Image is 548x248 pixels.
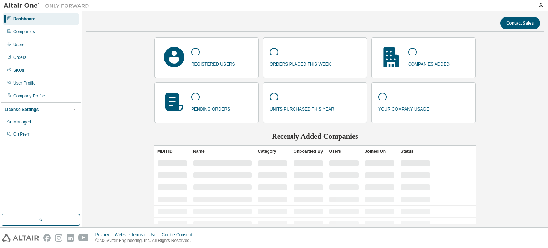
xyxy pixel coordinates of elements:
p: your company usage [378,104,429,112]
p: pending orders [191,104,230,112]
p: companies added [408,59,450,67]
div: On Prem [13,131,30,137]
p: registered users [191,59,235,67]
div: Dashboard [13,16,36,22]
div: Companies [13,29,35,35]
div: Users [329,146,359,157]
img: youtube.svg [78,234,89,242]
div: Name [193,146,252,157]
img: Altair One [4,2,93,9]
div: User Profile [13,80,36,86]
div: Cookie Consent [162,232,196,238]
img: linkedin.svg [67,234,74,242]
h2: Recently Added Companies [154,132,476,141]
div: Privacy [95,232,115,238]
img: altair_logo.svg [2,234,39,242]
div: MDH ID [157,146,187,157]
p: © 2025 Altair Engineering, Inc. All Rights Reserved. [95,238,197,244]
button: Contact Sales [500,17,540,29]
div: Joined On [365,146,395,157]
div: Orders [13,55,26,60]
div: Users [13,42,24,47]
div: Website Terms of Use [115,232,162,238]
div: Category [258,146,288,157]
p: units purchased this year [270,104,334,112]
img: facebook.svg [43,234,51,242]
div: Company Profile [13,93,45,99]
div: Onboarded By [293,146,323,157]
p: orders placed this week [270,59,331,67]
div: License Settings [5,107,39,112]
div: Status [400,146,430,157]
img: instagram.svg [55,234,62,242]
div: Managed [13,119,31,125]
div: SKUs [13,67,24,73]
